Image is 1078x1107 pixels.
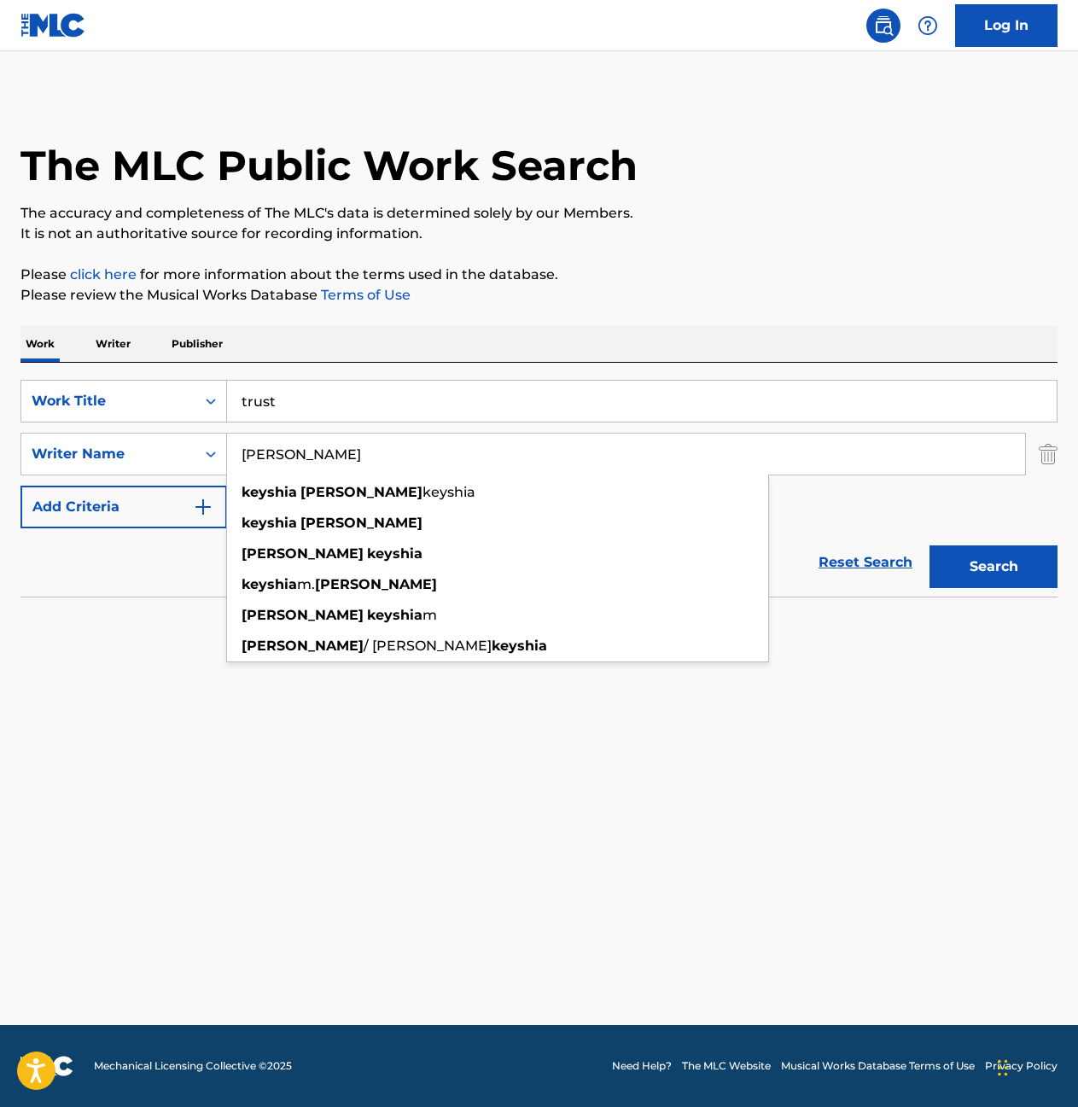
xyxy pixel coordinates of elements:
p: It is not an authoritative source for recording information. [20,224,1058,244]
button: Add Criteria [20,486,227,528]
strong: keyshia [242,515,297,531]
div: Help [911,9,945,43]
img: 9d2ae6d4665cec9f34b9.svg [193,497,213,517]
div: Work Title [32,391,185,411]
strong: keyshia [242,484,297,500]
p: Publisher [166,326,228,362]
img: help [918,15,938,36]
strong: [PERSON_NAME] [315,576,437,592]
strong: [PERSON_NAME] [300,515,422,531]
div: Drag [998,1042,1008,1093]
a: The MLC Website [682,1058,771,1074]
a: Privacy Policy [985,1058,1058,1074]
button: Search [929,545,1058,588]
a: Log In [955,4,1058,47]
strong: [PERSON_NAME] [242,638,364,654]
a: Musical Works Database Terms of Use [781,1058,975,1074]
p: Please for more information about the terms used in the database. [20,265,1058,285]
strong: [PERSON_NAME] [242,545,364,562]
strong: keyshia [242,576,297,592]
span: m [422,607,437,623]
span: m. [297,576,315,592]
h1: The MLC Public Work Search [20,140,638,191]
strong: keyshia [367,607,422,623]
span: / [PERSON_NAME] [364,638,492,654]
img: search [873,15,894,36]
img: MLC Logo [20,13,86,38]
span: Mechanical Licensing Collective © 2025 [94,1058,292,1074]
a: Public Search [866,9,900,43]
strong: [PERSON_NAME] [242,607,364,623]
strong: keyshia [492,638,547,654]
form: Search Form [20,380,1058,597]
a: click here [70,266,137,283]
p: Writer [90,326,136,362]
a: Reset Search [810,544,921,581]
strong: keyshia [367,545,422,562]
p: Work [20,326,60,362]
p: The accuracy and completeness of The MLC's data is determined solely by our Members. [20,203,1058,224]
img: logo [20,1056,73,1076]
span: keyshia [422,484,475,500]
div: Writer Name [32,444,185,464]
a: Terms of Use [318,287,411,303]
strong: [PERSON_NAME] [300,484,422,500]
a: Need Help? [612,1058,672,1074]
p: Please review the Musical Works Database [20,285,1058,306]
iframe: Chat Widget [993,1025,1078,1107]
img: Delete Criterion [1039,433,1058,475]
